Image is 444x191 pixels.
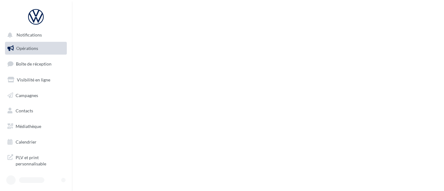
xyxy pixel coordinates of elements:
span: Boîte de réception [16,61,52,66]
a: Contacts [4,104,68,117]
span: Opérations [16,46,38,51]
a: Calendrier [4,135,68,149]
a: Opérations [4,42,68,55]
a: Visibilité en ligne [4,73,68,86]
a: PLV et print personnalisable [4,151,68,169]
a: Campagnes [4,89,68,102]
span: Visibilité en ligne [17,77,50,82]
a: Boîte de réception [4,57,68,71]
span: Médiathèque [16,124,41,129]
span: Calendrier [16,139,37,144]
span: Contacts [16,108,33,113]
span: Notifications [17,32,42,38]
a: Médiathèque [4,120,68,133]
span: PLV et print personnalisable [16,153,64,167]
span: Campagnes [16,92,38,98]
